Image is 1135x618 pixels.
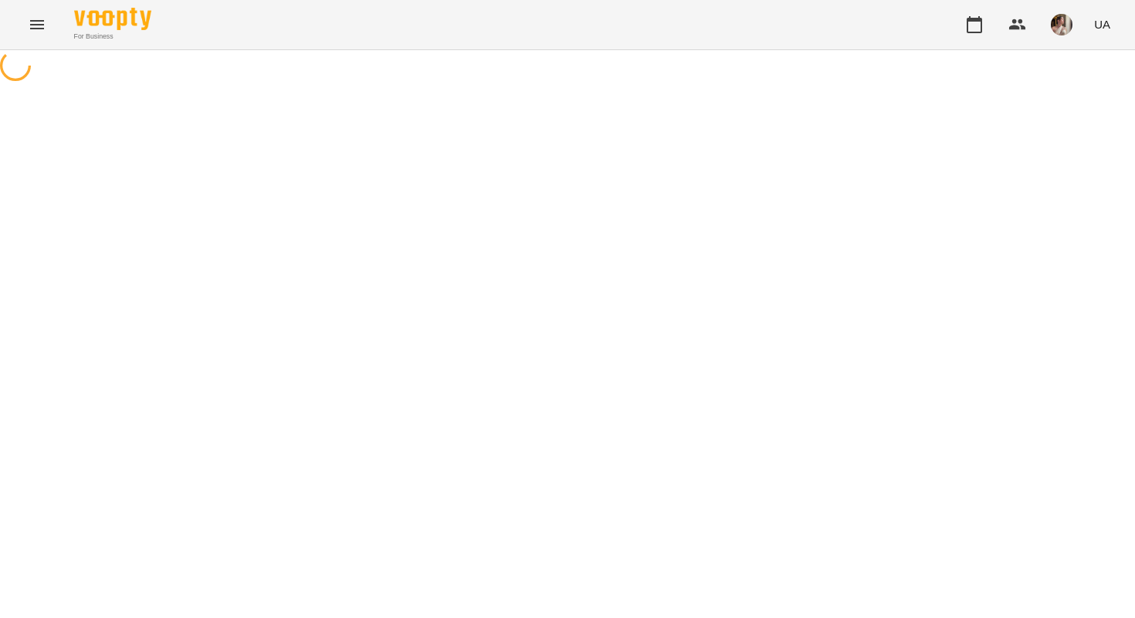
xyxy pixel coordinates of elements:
span: UA [1094,16,1110,32]
button: UA [1088,10,1116,39]
img: Voopty Logo [74,8,151,30]
img: 0a4dad19eba764c2f594687fe5d0a04d.jpeg [1051,14,1072,35]
span: For Business [74,32,151,42]
button: Menu [19,6,56,43]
